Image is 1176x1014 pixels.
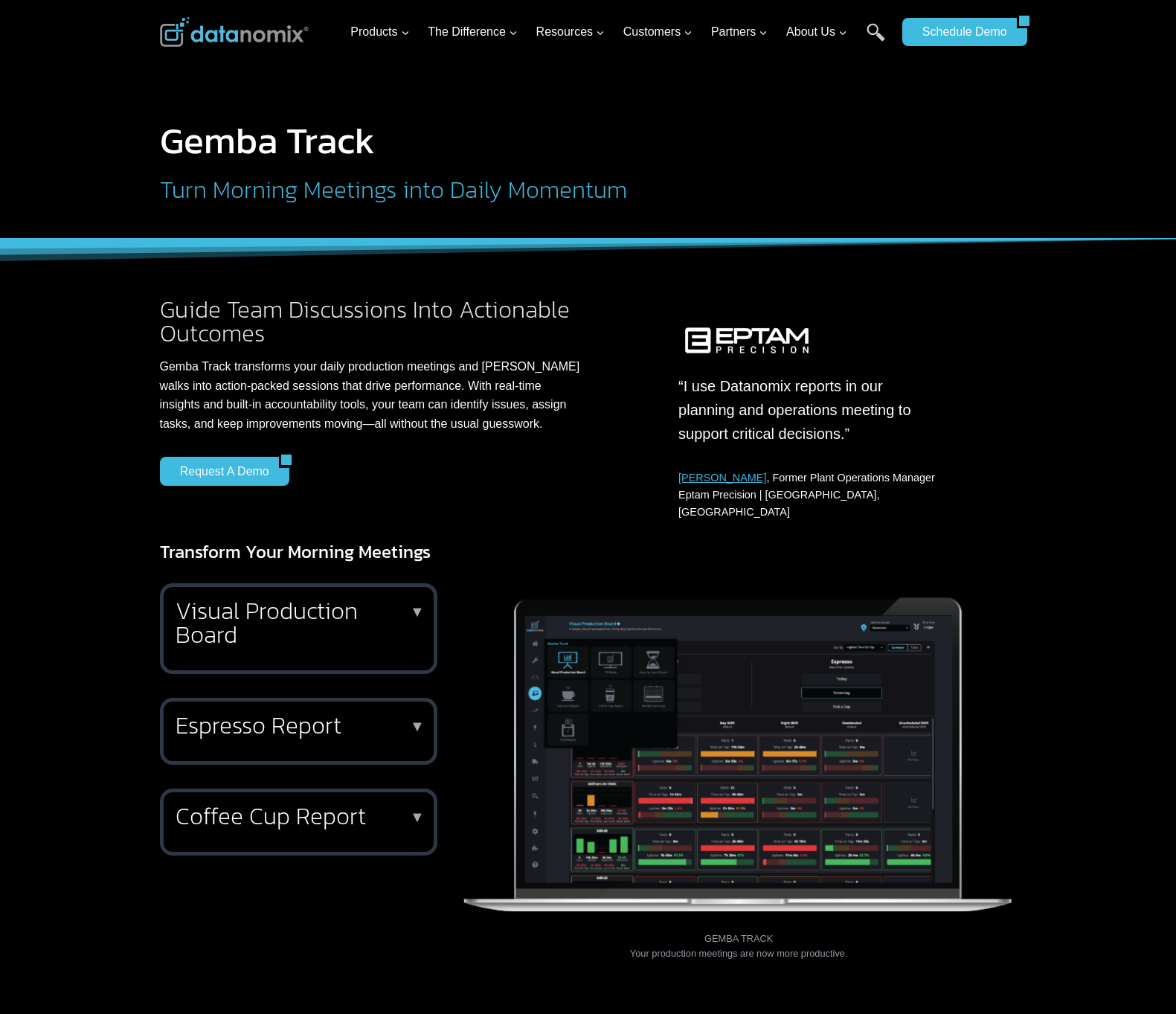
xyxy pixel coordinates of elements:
[160,357,584,433] p: Gemba Track transforms your daily production meetings and [PERSON_NAME] walks into action-packed ...
[160,122,854,159] h1: Gemba Track
[410,812,425,822] p: ▼
[623,22,693,42] span: Customers
[410,721,425,731] p: ▼
[350,22,409,42] span: Products
[176,599,416,646] h2: Visual Production Board
[428,22,518,42] span: The Difference
[461,583,1017,911] img: Datanomix Production Monitoring GEMBA Track
[176,804,416,828] h2: Coffee Cup Report
[160,178,854,202] h2: Turn Morning Meetings into Daily Momentum
[786,22,847,42] span: About Us
[867,23,885,57] a: Search
[711,22,768,42] span: Partners
[536,22,605,42] span: Resources
[678,472,766,484] a: [PERSON_NAME]
[410,606,425,617] p: ▼
[902,18,1017,46] a: Schedule Demo
[160,539,1017,565] h3: Transform Your Morning Meetings
[461,916,1017,961] figcaption: GEMBA TRACK Your production meetings are now more productive.
[160,457,279,485] a: Request a Demo
[160,298,584,345] h2: Guide Team Discussions Into Actionable Outcomes
[344,8,895,57] nav: Primary Navigation
[678,472,935,518] span: , Former Plant Operations Manager Eptam Precision | [GEOGRAPHIC_DATA], [GEOGRAPHIC_DATA]
[160,17,309,47] img: Datanomix
[176,713,416,737] h2: Espresso Report
[678,374,939,446] p: “I use Datanomix reports in our planning and operations meeting to support critical decisions.”
[678,321,815,363] img: Eptam Precision uses Datanomix reports in operations meetings.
